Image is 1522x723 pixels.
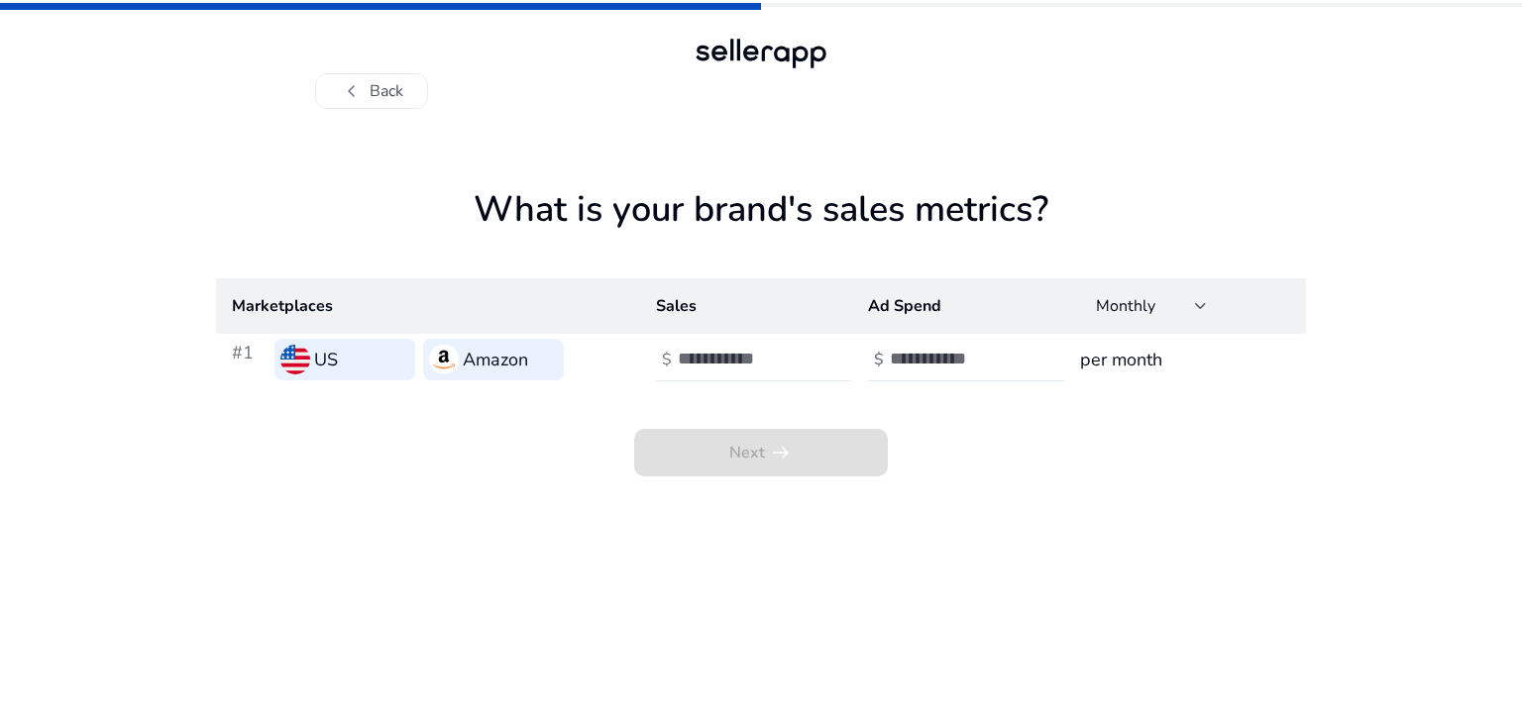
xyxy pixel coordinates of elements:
h1: What is your brand's sales metrics? [216,188,1306,278]
span: Monthly [1096,295,1155,317]
h3: Amazon [463,346,528,373]
h3: #1 [232,339,267,380]
h3: US [314,346,338,373]
h4: $ [874,351,884,369]
button: chevron_leftBack [315,73,428,109]
h4: $ [662,351,672,369]
th: Marketplaces [216,278,640,334]
th: Ad Spend [852,278,1064,334]
img: us.svg [280,345,310,374]
h3: per month [1080,346,1290,373]
th: Sales [640,278,852,334]
span: chevron_left [340,79,364,103]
